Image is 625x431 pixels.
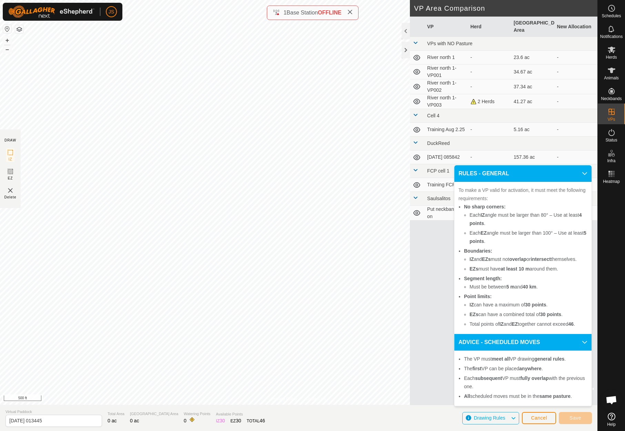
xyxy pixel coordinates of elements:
td: 41.27 ac [511,94,554,109]
td: 23.6 ac [511,51,554,65]
span: [GEOGRAPHIC_DATA] Area [130,411,178,417]
span: 1 [283,10,286,16]
td: 34.67 ac [511,65,554,79]
th: Herd [468,17,511,37]
b: Point limits: [464,294,492,299]
td: - [554,51,597,65]
li: can have a combined total of . [470,310,587,319]
b: EZs [482,256,491,262]
span: Available Points [216,411,265,417]
span: RULES - GENERAL [458,169,509,178]
li: Must be between and . [470,283,587,291]
img: VP [6,186,14,195]
span: EZ [8,176,13,181]
span: Delete [4,195,17,200]
b: subsequent [475,375,502,381]
td: Put neckbands on [424,206,467,221]
li: Total points of and together cannot exceed . [470,320,587,328]
span: DuckReed [427,140,450,146]
li: scheduled moves must be in the . [464,392,587,400]
div: - [471,68,508,76]
th: VP [424,17,467,37]
a: Contact Us [305,396,326,402]
li: Each VP must with the previous one. [464,374,587,391]
td: - [554,123,597,137]
div: 2 Herds [471,98,508,105]
th: New Allocation [554,17,597,37]
b: IZ [470,302,474,307]
span: JS [109,8,114,16]
span: IZ [9,157,12,162]
span: Base Station [286,10,318,16]
li: and must not or themselves. [470,255,587,263]
b: first [472,366,481,371]
li: The VP can be placed . [464,364,587,373]
span: 30 [236,418,241,423]
td: Training FCP [424,178,467,192]
li: Each angle must be larger than 80° – Use at least . [470,211,587,227]
b: EZs [470,266,478,272]
span: Saulsalitos [427,196,451,201]
td: River north 1 [424,51,467,65]
td: - [554,150,597,164]
a: Privacy Policy [271,396,297,402]
button: Reset Map [3,25,11,33]
b: All [464,393,470,399]
td: River north 1-VP002 [424,79,467,94]
b: EZ [512,321,518,327]
b: 5 points [470,230,586,244]
span: 0 ac [108,418,117,423]
b: anywhere [519,366,542,371]
b: meet all [492,356,510,362]
span: Schedules [602,14,621,18]
b: 30 points [540,312,561,317]
b: intersect [531,256,551,262]
b: EZ [481,230,487,236]
span: Drawing Rules [474,415,505,421]
span: Total Area [108,411,124,417]
th: [GEOGRAPHIC_DATA] Area [511,17,554,37]
span: VPs with NO Pasture [427,41,473,46]
td: - [554,79,597,94]
button: Cancel [522,412,556,424]
div: - [471,126,508,133]
span: ADVICE - SCHEDULED MOVES [458,338,540,346]
b: 5 m [506,284,515,290]
b: at least 10 m [501,266,530,272]
span: FCP cell 1 [427,168,449,174]
span: VPs [607,117,615,121]
b: EZs [470,312,478,317]
span: Animals [604,76,619,80]
div: DRAW [4,138,16,143]
span: Status [605,138,617,142]
span: Infra [607,159,615,163]
div: - [471,83,508,90]
b: IZ [499,321,503,327]
span: 0 [184,418,187,423]
span: To make a VP valid for activation, it must meet the following requirements: [458,187,586,201]
b: IZ [481,212,485,218]
b: Segment length: [464,276,502,281]
td: 5.16 ac [511,123,554,137]
span: Watering Points [184,411,210,417]
button: Save [559,412,592,424]
li: must have around them. [470,265,587,273]
p-accordion-header: RULES - GENERAL [454,165,592,182]
h2: VP Area Comparison [414,4,597,12]
span: Notifications [600,35,623,39]
li: The VP must VP drawing . [464,355,587,363]
div: - [471,54,508,61]
span: 0 ac [130,418,139,423]
td: River north 1-VP003 [424,94,467,109]
span: Cell 4 [427,113,440,118]
b: No sharp corners: [464,204,506,209]
p-accordion-content: RULES - GENERAL [454,182,592,334]
b: 46 [568,321,574,327]
td: - [554,94,597,109]
b: overlap [509,256,526,262]
b: 4 points [470,212,582,226]
span: Heatmap [603,179,620,184]
span: 46 [260,418,265,423]
b: Boundaries: [464,248,492,254]
a: Open chat [601,390,622,410]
